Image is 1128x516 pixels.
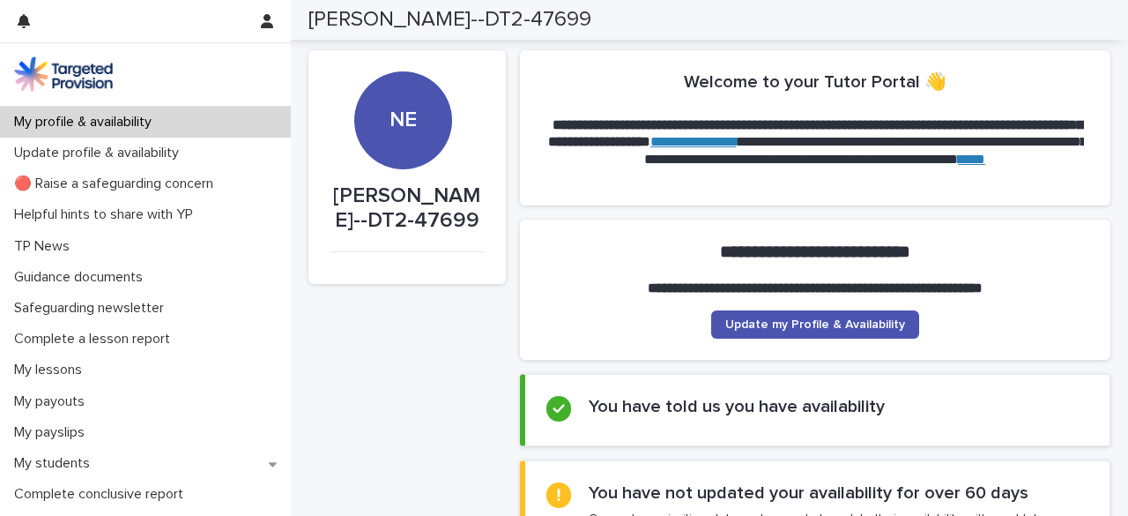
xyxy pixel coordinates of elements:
h2: You have told us you have availability [589,396,885,417]
h2: [PERSON_NAME]--DT2-47699 [308,7,591,33]
h2: Welcome to your Tutor Portal 👋 [684,71,946,93]
p: Update profile & availability [7,145,193,161]
p: My lessons [7,362,96,378]
p: My students [7,455,104,472]
p: TP News [7,238,84,255]
p: My profile & availability [7,114,166,131]
p: Complete conclusive report [7,486,197,503]
p: Helpful hints to share with YP [7,206,207,223]
p: My payslips [7,424,99,441]
a: Update my Profile & Availability [711,310,919,339]
p: My payouts [7,393,99,410]
img: M5nRWzHhSzIhMunXDL62 [14,56,113,92]
p: Safeguarding newsletter [7,300,178,317]
div: NE [354,10,452,132]
h2: You have not updated your availability for over 60 days [589,482,1028,504]
p: Complete a lesson report [7,331,184,348]
p: Guidance documents [7,269,157,286]
p: [PERSON_NAME]--DT2-47699 [330,183,485,235]
p: 🔴 Raise a safeguarding concern [7,176,227,192]
span: Update my Profile & Availability [725,318,905,331]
